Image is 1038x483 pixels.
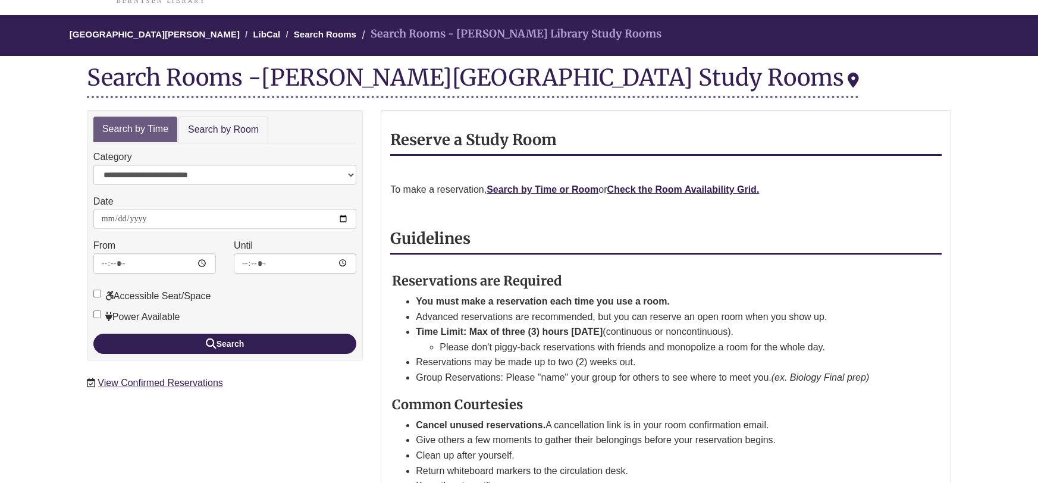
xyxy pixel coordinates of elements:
[93,310,101,318] input: Power Available
[93,194,114,209] label: Date
[416,432,913,448] li: Give others a few moments to gather their belongings before your reservation begins.
[416,309,913,325] li: Advanced reservations are recommended, but you can reserve an open room when you show up.
[234,238,253,253] label: Until
[392,396,523,413] strong: Common Courtesies
[416,355,913,370] li: Reservations may be made up to two (2) weeks out.
[93,117,177,142] a: Search by Time
[416,370,913,385] li: Group Reservations: Please "name" your group for others to see where to meet you.
[93,149,132,165] label: Category
[416,420,545,430] strong: Cancel unused reservations.
[392,272,562,289] strong: Reservations are Required
[607,184,760,195] a: Check the Room Availability Grid.
[416,324,913,355] li: (continuous or noncontinuous).
[93,288,211,304] label: Accessible Seat/Space
[416,418,913,433] li: A cancellation link is in your room confirmation email.
[416,296,670,306] strong: You must make a reservation each time you use a room.
[93,334,356,354] button: Search
[70,29,240,39] a: [GEOGRAPHIC_DATA][PERSON_NAME]
[87,65,859,98] div: Search Rooms -
[359,26,661,43] li: Search Rooms - [PERSON_NAME] Library Study Rooms
[294,29,356,39] a: Search Rooms
[93,309,180,325] label: Power Available
[487,184,598,195] a: Search by Time or Room
[253,29,280,39] a: LibCal
[416,327,603,337] strong: Time Limit: Max of three (3) hours [DATE]
[772,372,870,382] em: (ex. Biology Final prep)
[390,130,557,149] strong: Reserve a Study Room
[93,290,101,297] input: Accessible Seat/Space
[98,378,222,388] a: View Confirmed Reservations
[87,15,951,56] nav: Breadcrumb
[390,229,471,248] strong: Guidelines
[178,117,268,143] a: Search by Room
[416,463,913,479] li: Return whiteboard markers to the circulation desk.
[416,448,913,463] li: Clean up after yourself.
[93,238,115,253] label: From
[390,182,942,197] p: To make a reservation, or
[261,63,859,92] div: [PERSON_NAME][GEOGRAPHIC_DATA] Study Rooms
[440,340,913,355] li: Please don't piggy-back reservations with friends and monopolize a room for the whole day.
